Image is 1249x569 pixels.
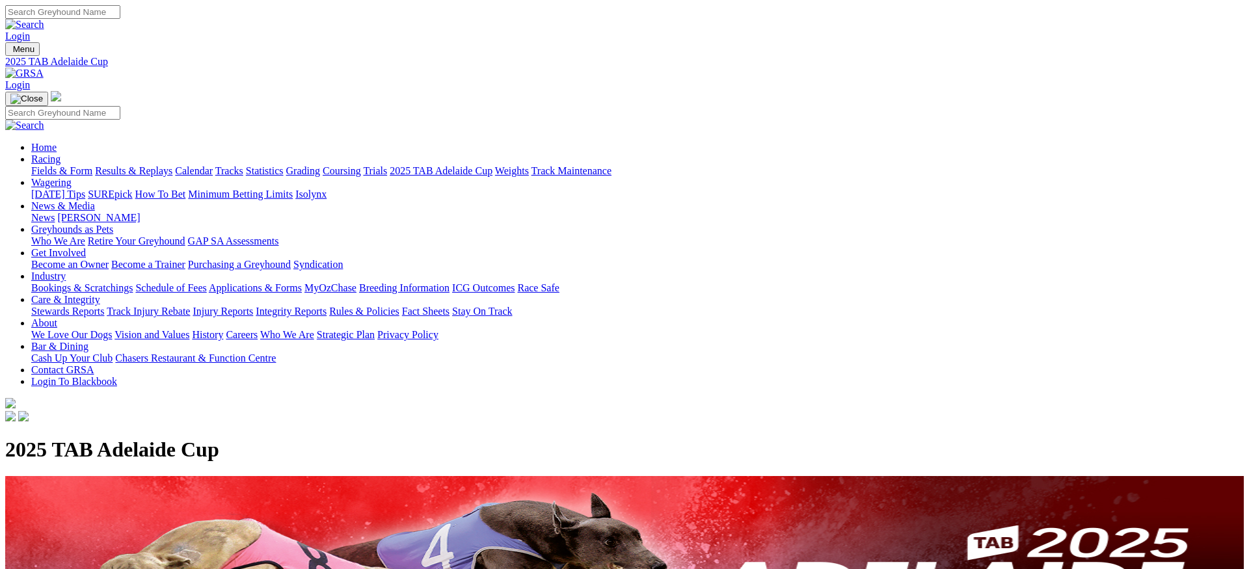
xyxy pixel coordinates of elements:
[31,282,133,293] a: Bookings & Scratchings
[256,306,327,317] a: Integrity Reports
[531,165,611,176] a: Track Maintenance
[329,306,399,317] a: Rules & Policies
[5,56,1244,68] a: 2025 TAB Adelaide Cup
[13,44,34,54] span: Menu
[31,247,86,258] a: Get Involved
[31,364,94,375] a: Contact GRSA
[246,165,284,176] a: Statistics
[88,235,185,246] a: Retire Your Greyhound
[31,376,117,387] a: Login To Blackbook
[31,142,57,153] a: Home
[193,306,253,317] a: Injury Reports
[188,235,279,246] a: GAP SA Assessments
[390,165,492,176] a: 2025 TAB Adelaide Cup
[31,329,1244,341] div: About
[114,329,189,340] a: Vision and Values
[209,282,302,293] a: Applications & Forms
[495,165,529,176] a: Weights
[5,79,30,90] a: Login
[31,259,109,270] a: Become an Owner
[402,306,450,317] a: Fact Sheets
[31,329,112,340] a: We Love Our Dogs
[31,200,95,211] a: News & Media
[260,329,314,340] a: Who We Are
[31,306,104,317] a: Stewards Reports
[188,259,291,270] a: Purchasing a Greyhound
[5,411,16,421] img: facebook.svg
[31,294,100,305] a: Care & Integrity
[10,94,43,104] img: Close
[452,306,512,317] a: Stay On Track
[5,92,48,106] button: Toggle navigation
[31,271,66,282] a: Industry
[31,352,113,364] a: Cash Up Your Club
[31,317,57,328] a: About
[31,177,72,188] a: Wagering
[31,235,85,246] a: Who We Are
[18,411,29,421] img: twitter.svg
[88,189,132,200] a: SUREpick
[31,224,113,235] a: Greyhounds as Pets
[31,259,1244,271] div: Get Involved
[51,91,61,101] img: logo-grsa-white.png
[5,120,44,131] img: Search
[452,282,515,293] a: ICG Outcomes
[115,352,276,364] a: Chasers Restaurant & Function Centre
[111,259,185,270] a: Become a Trainer
[377,329,438,340] a: Privacy Policy
[31,282,1244,294] div: Industry
[517,282,559,293] a: Race Safe
[5,31,30,42] a: Login
[57,212,140,223] a: [PERSON_NAME]
[95,165,172,176] a: Results & Replays
[5,19,44,31] img: Search
[5,42,40,56] button: Toggle navigation
[31,212,1244,224] div: News & Media
[293,259,343,270] a: Syndication
[226,329,258,340] a: Careers
[31,235,1244,247] div: Greyhounds as Pets
[323,165,361,176] a: Coursing
[359,282,450,293] a: Breeding Information
[31,189,85,200] a: [DATE] Tips
[135,189,186,200] a: How To Bet
[31,212,55,223] a: News
[175,165,213,176] a: Calendar
[31,306,1244,317] div: Care & Integrity
[363,165,387,176] a: Trials
[31,153,60,165] a: Racing
[317,329,375,340] a: Strategic Plan
[304,282,356,293] a: MyOzChase
[31,189,1244,200] div: Wagering
[5,438,1244,462] h1: 2025 TAB Adelaide Cup
[5,106,120,120] input: Search
[31,165,92,176] a: Fields & Form
[5,68,44,79] img: GRSA
[135,282,206,293] a: Schedule of Fees
[31,341,88,352] a: Bar & Dining
[188,189,293,200] a: Minimum Betting Limits
[31,352,1244,364] div: Bar & Dining
[5,398,16,408] img: logo-grsa-white.png
[215,165,243,176] a: Tracks
[286,165,320,176] a: Grading
[31,165,1244,177] div: Racing
[192,329,223,340] a: History
[107,306,190,317] a: Track Injury Rebate
[295,189,327,200] a: Isolynx
[5,5,120,19] input: Search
